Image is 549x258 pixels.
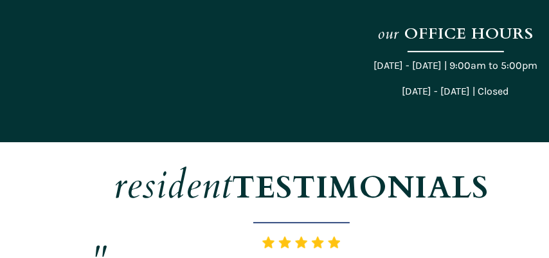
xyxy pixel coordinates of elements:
[404,23,534,44] strong: OFFICE HOURS
[202,160,233,212] em: nt
[402,85,509,97] span: [DATE] - [DATE] | Closed
[373,59,537,71] span: [DATE] - [DATE] | 9:00am to 5:00pm
[114,160,202,212] em: reside
[377,23,399,44] em: our
[233,167,489,208] strong: TESTIMONIALS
